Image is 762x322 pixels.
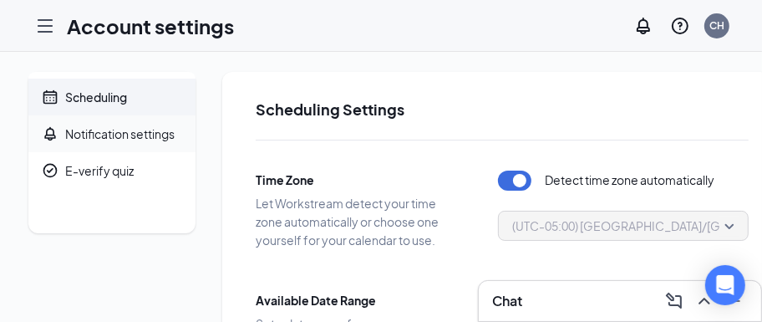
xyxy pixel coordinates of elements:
[492,292,522,310] h3: Chat
[545,171,714,191] span: Detect time zone automatically
[691,288,718,314] button: ChevronUp
[42,162,58,179] svg: CheckmarkCircle
[661,288,688,314] button: ComposeMessage
[28,79,196,115] a: CalendarScheduling
[28,152,196,189] a: CheckmarkCircleE-verify quiz
[256,99,749,120] h2: Scheduling Settings
[35,16,55,36] svg: Hamburger
[65,125,175,142] div: Notification settings
[67,12,234,40] h1: Account settings
[42,125,58,142] svg: Bell
[42,89,58,105] svg: Calendar
[633,16,653,36] svg: Notifications
[664,291,684,311] svg: ComposeMessage
[256,171,448,189] span: Time Zone
[694,291,714,311] svg: ChevronUp
[65,89,127,105] div: Scheduling
[256,194,448,249] span: Let Workstream detect your time zone automatically or choose one yourself for your calendar to use.
[65,162,134,179] div: E-verify quiz
[670,16,690,36] svg: QuestionInfo
[705,265,745,305] div: Open Intercom Messenger
[28,115,196,152] a: BellNotification settings
[256,291,448,309] span: Available Date Range
[709,18,724,33] div: CH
